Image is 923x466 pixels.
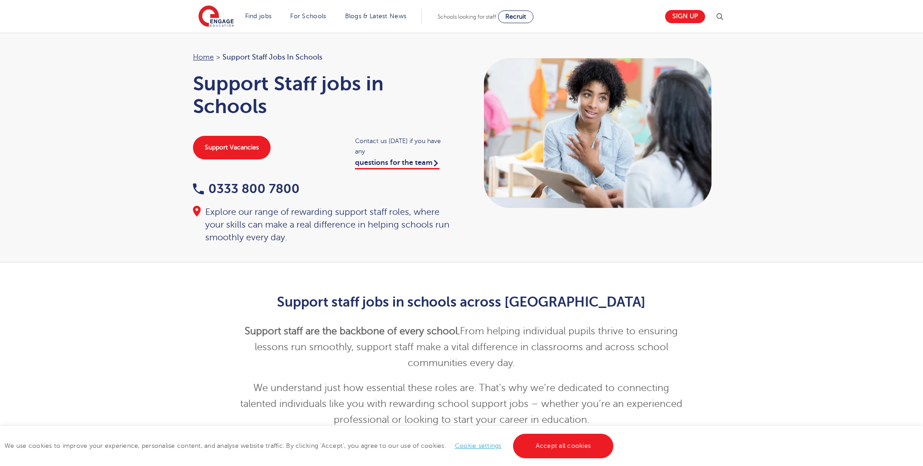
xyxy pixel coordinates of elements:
[455,442,502,449] a: Cookie settings
[498,10,533,23] a: Recruit
[665,10,705,23] a: Sign up
[513,434,614,458] a: Accept all cookies
[193,53,214,61] a: Home
[193,72,453,118] h1: Support Staff jobs in Schools
[198,5,234,28] img: Engage Education
[193,136,271,159] a: Support Vacancies
[245,13,272,20] a: Find jobs
[355,136,453,157] span: Contact us [DATE] if you have any
[222,51,322,63] span: Support Staff jobs in Schools
[5,442,616,449] span: We use cookies to improve your experience, personalise content, and analyse website traffic. By c...
[193,182,300,196] a: 0333 800 7800
[245,326,460,337] strong: Support staff are the backbone of every school.
[239,323,684,371] p: From helping individual pupils thrive to ensuring lessons run smoothly, support staff make a vita...
[193,51,453,63] nav: breadcrumb
[345,13,407,20] a: Blogs & Latest News
[193,206,453,244] div: Explore our range of rewarding support staff roles, where your skills can make a real difference ...
[216,53,220,61] span: >
[290,13,326,20] a: For Schools
[438,14,496,20] span: Schools looking for staff
[239,380,684,428] p: We understand just how essential these roles are. That’s why we’re dedicated to connecting talent...
[277,294,646,310] strong: Support staff jobs in schools across [GEOGRAPHIC_DATA]
[355,159,439,169] a: questions for the team
[505,13,526,20] span: Recruit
